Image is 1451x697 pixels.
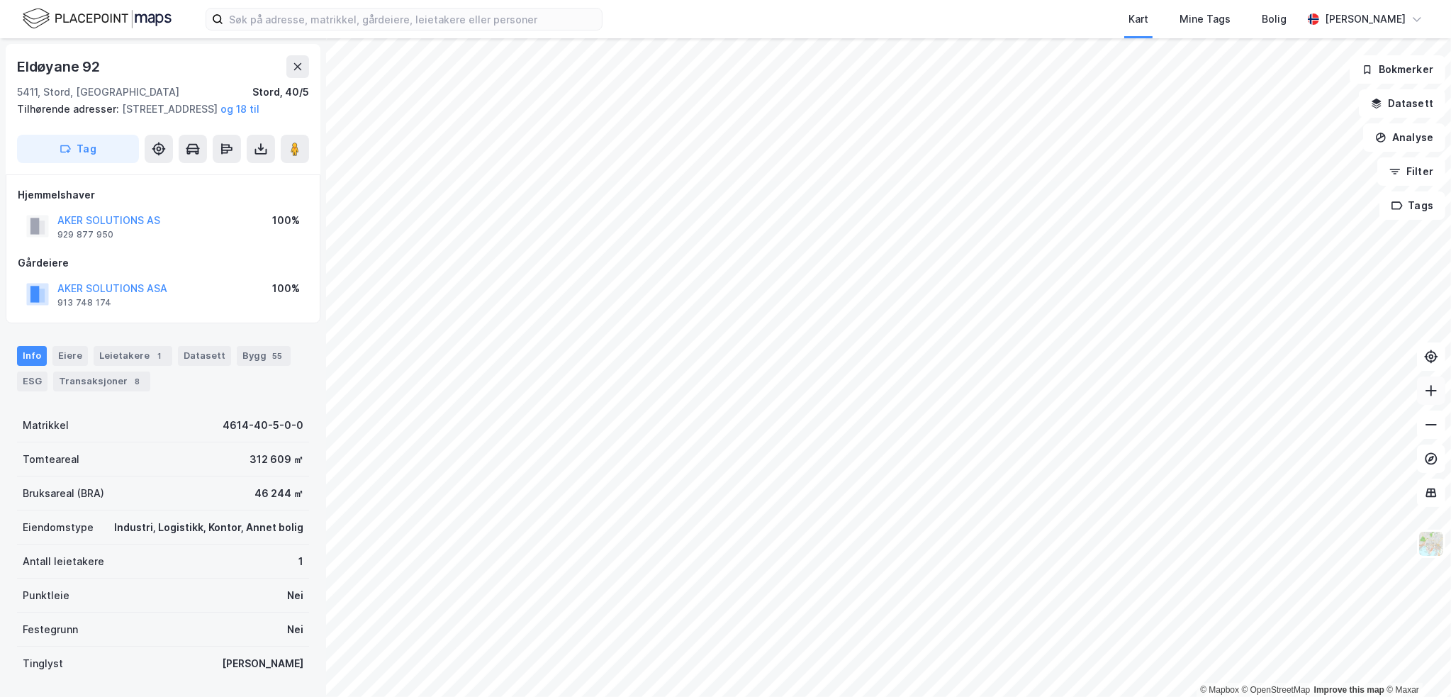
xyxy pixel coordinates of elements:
div: Bygg [237,346,291,366]
a: OpenStreetMap [1242,685,1311,695]
div: 913 748 174 [57,297,111,308]
img: Z [1418,530,1445,557]
a: Mapbox [1200,685,1239,695]
div: [STREET_ADDRESS] [17,101,298,118]
div: 100% [272,280,300,297]
iframe: Chat Widget [1380,629,1451,697]
div: 8 [130,374,145,389]
div: Eiendomstype [23,519,94,536]
input: Søk på adresse, matrikkel, gårdeiere, leietakere eller personer [223,9,602,30]
div: Antall leietakere [23,553,104,570]
div: Stord, 40/5 [252,84,309,101]
div: Industri, Logistikk, Kontor, Annet bolig [114,519,303,536]
div: Gårdeiere [18,255,308,272]
button: Datasett [1359,89,1445,118]
div: Mine Tags [1180,11,1231,28]
div: Eiere [52,346,88,366]
div: ESG [17,372,47,391]
div: Datasett [178,346,231,366]
div: Info [17,346,47,366]
div: 1 [298,553,303,570]
div: 46 244 ㎡ [254,485,303,502]
div: 55 [269,349,285,363]
div: Kontrollprogram for chat [1380,629,1451,697]
button: Filter [1377,157,1445,186]
div: Matrikkel [23,417,69,434]
div: 312 609 ㎡ [250,451,303,468]
button: Analyse [1363,123,1445,152]
a: Improve this map [1314,685,1384,695]
div: Nei [287,587,303,604]
div: 5411, Stord, [GEOGRAPHIC_DATA] [17,84,179,101]
div: 4614-40-5-0-0 [223,417,303,434]
div: Transaksjoner [53,372,150,391]
div: Tomteareal [23,451,79,468]
div: Hjemmelshaver [18,186,308,203]
div: 1 [152,349,167,363]
div: 100% [272,212,300,229]
div: Punktleie [23,587,69,604]
button: Bokmerker [1350,55,1445,84]
button: Tag [17,135,139,163]
div: Tinglyst [23,655,63,672]
div: Kart [1128,11,1148,28]
span: Tilhørende adresser: [17,103,122,115]
div: Eldøyane 92 [17,55,103,78]
div: Leietakere [94,346,172,366]
div: Bolig [1262,11,1287,28]
div: [PERSON_NAME] [1325,11,1406,28]
div: [PERSON_NAME] [222,655,303,672]
img: logo.f888ab2527a4732fd821a326f86c7f29.svg [23,6,172,31]
div: 929 877 950 [57,229,113,240]
div: Bruksareal (BRA) [23,485,104,502]
div: Nei [287,621,303,638]
button: Tags [1379,191,1445,220]
div: Festegrunn [23,621,78,638]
